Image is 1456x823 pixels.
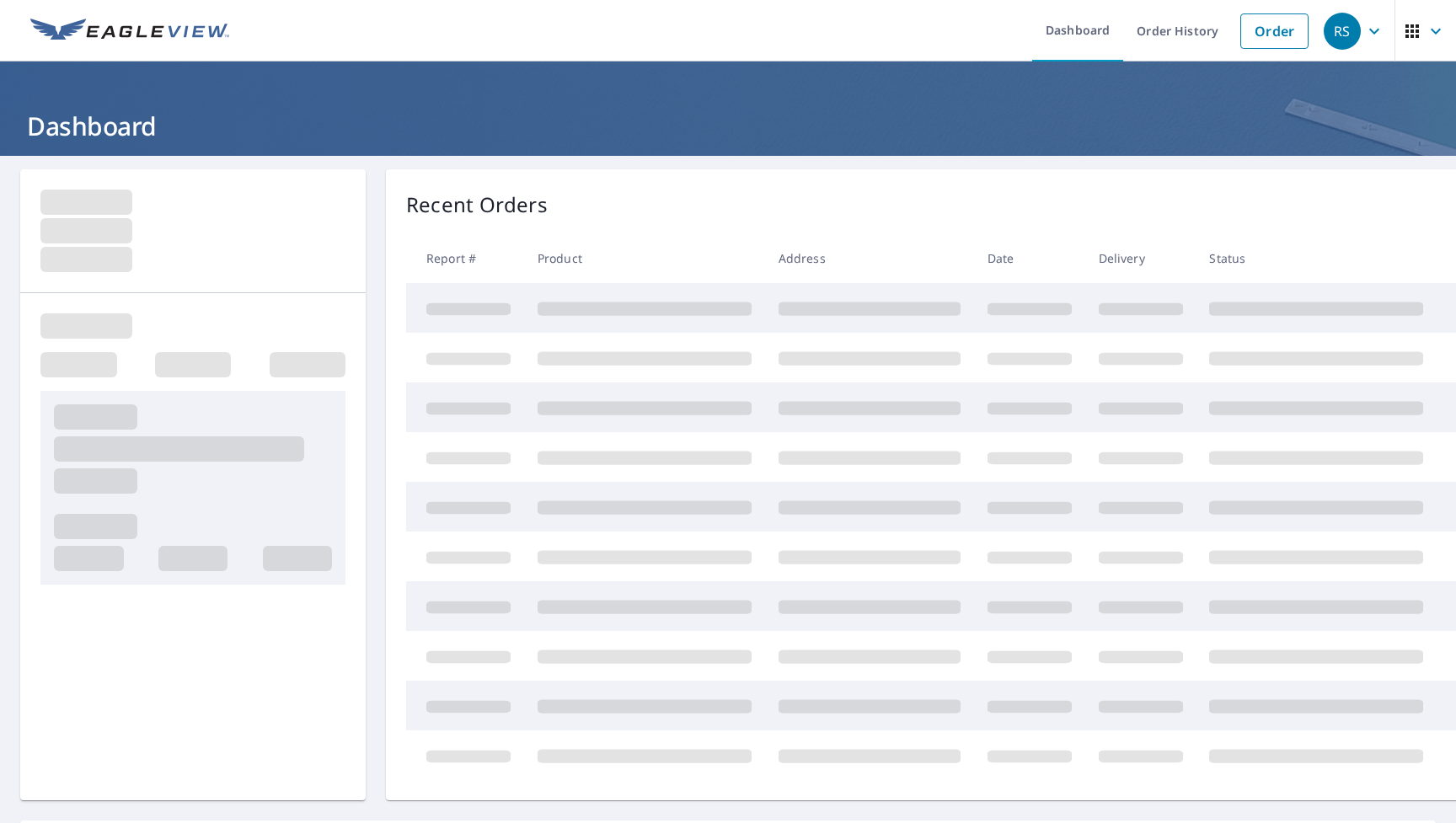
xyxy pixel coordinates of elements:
h1: Dashboard [20,109,1436,143]
th: Date [974,233,1085,283]
th: Product [524,233,765,283]
img: EV Logo [30,19,229,44]
a: Order [1240,13,1309,49]
p: Recent Orders [406,190,548,220]
div: RS [1324,13,1361,50]
th: Report # [406,233,524,283]
th: Status [1196,233,1437,283]
th: Delivery [1085,233,1196,283]
th: Address [765,233,974,283]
